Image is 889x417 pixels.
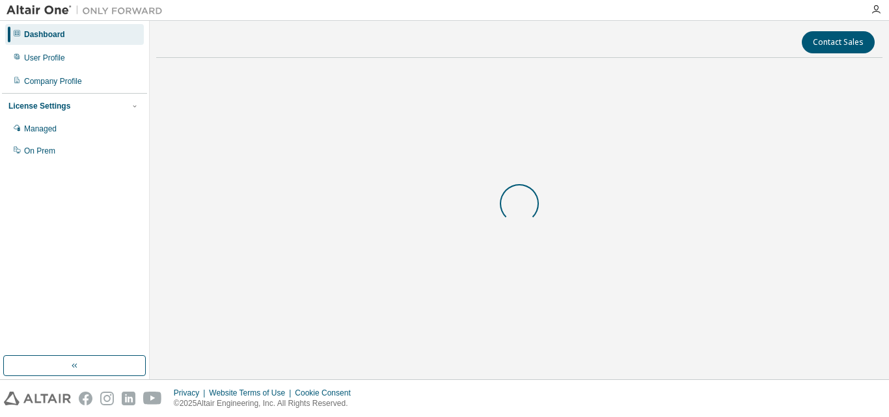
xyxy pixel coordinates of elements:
[802,31,875,53] button: Contact Sales
[143,392,162,405] img: youtube.svg
[79,392,92,405] img: facebook.svg
[7,4,169,17] img: Altair One
[4,392,71,405] img: altair_logo.svg
[24,53,65,63] div: User Profile
[209,388,295,398] div: Website Terms of Use
[100,392,114,405] img: instagram.svg
[174,398,359,409] p: © 2025 Altair Engineering, Inc. All Rights Reserved.
[295,388,358,398] div: Cookie Consent
[24,29,65,40] div: Dashboard
[24,146,55,156] div: On Prem
[24,124,57,134] div: Managed
[122,392,135,405] img: linkedin.svg
[8,101,70,111] div: License Settings
[24,76,82,87] div: Company Profile
[174,388,209,398] div: Privacy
